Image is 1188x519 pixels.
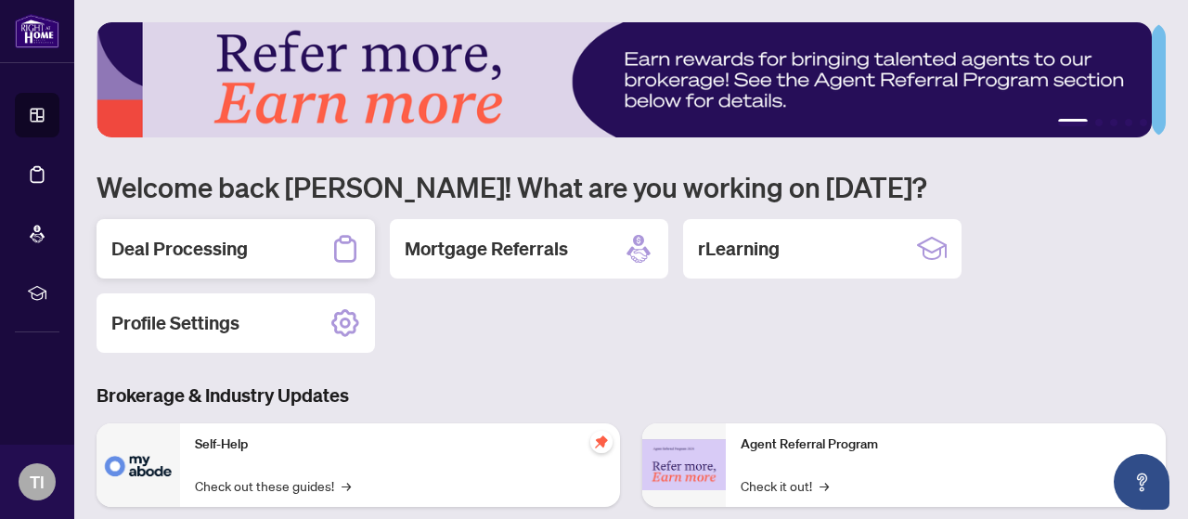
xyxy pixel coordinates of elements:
[1095,119,1103,126] button: 2
[820,475,829,496] span: →
[741,475,829,496] a: Check it out!→
[1058,119,1088,126] button: 1
[642,439,726,490] img: Agent Referral Program
[97,423,180,507] img: Self-Help
[97,22,1152,137] img: Slide 0
[1110,119,1117,126] button: 3
[111,310,239,336] h2: Profile Settings
[30,469,45,495] span: TI
[1140,119,1147,126] button: 5
[195,475,351,496] a: Check out these guides!→
[590,431,613,453] span: pushpin
[405,236,568,262] h2: Mortgage Referrals
[111,236,248,262] h2: Deal Processing
[741,435,1151,455] p: Agent Referral Program
[195,435,605,455] p: Self-Help
[97,169,1166,204] h1: Welcome back [PERSON_NAME]! What are you working on [DATE]?
[342,475,351,496] span: →
[15,14,59,48] img: logo
[698,236,780,262] h2: rLearning
[97,383,1166,409] h3: Brokerage & Industry Updates
[1125,119,1132,126] button: 4
[1114,454,1169,510] button: Open asap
